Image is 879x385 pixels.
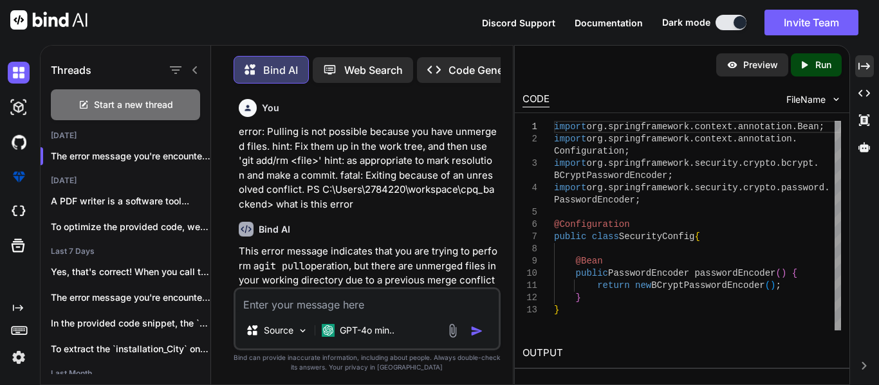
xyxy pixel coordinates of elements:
[8,346,30,368] img: settings
[554,158,586,168] span: import
[603,134,608,144] span: .
[608,134,689,144] span: springframework
[51,343,210,355] p: To extract the `installation_City` only if it...
[576,268,608,278] span: public
[8,201,30,222] img: cloudideIcon
[608,183,689,193] span: springframework
[694,231,699,242] span: {
[51,62,91,78] h1: Threads
[743,58,778,71] p: Preview
[738,183,743,193] span: .
[8,166,30,188] img: premium
[263,62,298,78] p: Bind AI
[554,195,635,205] span: PasswordEncoder
[651,280,764,291] span: BCryptPasswordEncoder
[776,183,781,193] span: .
[792,121,797,132] span: .
[482,17,555,28] span: Discord Support
[264,324,293,337] p: Source
[8,96,30,118] img: darkAi-studio
[815,58,831,71] p: Run
[239,244,498,317] p: This error message indicates that you are trying to perform a operation, but there are unmerged f...
[732,134,737,144] span: .
[738,158,743,168] span: .
[340,324,394,337] p: GPT-4o min..
[586,158,602,168] span: org
[792,134,797,144] span: .
[523,206,537,219] div: 5
[695,121,733,132] span: context
[554,146,624,156] span: Configuration
[234,353,501,372] p: Bind can provide inaccurate information, including about people. Always double-check its answers....
[523,133,537,145] div: 2
[662,16,710,29] span: Dark mode
[51,291,210,304] p: The error message you're encountering, which indicates...
[819,121,824,132] span: ;
[792,268,797,278] span: {
[41,368,210,379] h2: Last Month
[445,323,460,338] img: attachment
[523,267,537,280] div: 10
[635,195,640,205] span: ;
[603,158,608,168] span: .
[743,183,775,193] span: crypto
[586,183,602,193] span: org
[51,195,210,208] p: A PDF writer is a software tool...
[523,219,537,231] div: 6
[523,231,537,243] div: 7
[603,121,608,132] span: .
[523,157,537,170] div: 3
[515,338,849,368] h2: OUTPUT
[624,146,629,156] span: ;
[523,304,537,316] div: 13
[51,220,210,233] p: To optimize the provided code, we can...
[776,158,781,168] span: .
[689,183,694,193] span: .
[786,93,826,106] span: FileName
[608,268,775,278] span: PasswordEncoder passwordEncoder
[576,256,603,266] span: @Bean
[764,10,858,35] button: Invite Team
[592,231,619,242] span: class
[689,121,694,132] span: .
[554,170,667,181] span: BCryptPasswordEncoder
[344,62,403,78] p: Web Search
[667,170,672,181] span: ;
[597,280,629,291] span: return
[695,183,738,193] span: security
[575,17,643,28] span: Documentation
[776,268,781,278] span: (
[523,92,550,107] div: CODE
[619,231,695,242] span: SecurityConfig
[523,292,537,304] div: 12
[603,183,608,193] span: .
[239,125,498,211] p: error: Pulling is not possible because you have unmerged files. hint: Fix them up in the work tre...
[482,16,555,30] button: Discord Support
[94,98,173,111] span: Start a new thread
[259,260,305,273] code: git pull
[41,175,210,186] h2: [DATE]
[738,121,792,132] span: annotation
[689,134,694,144] span: .
[797,121,819,132] span: Bean
[695,134,733,144] span: context
[523,280,537,292] div: 11
[776,280,781,291] span: ;
[824,183,829,193] span: .
[523,243,537,255] div: 8
[726,59,738,71] img: preview
[51,150,210,163] p: The error message you're encountering in...
[781,268,786,278] span: )
[41,130,210,141] h2: [DATE]
[554,183,586,193] span: import
[259,223,290,236] h6: Bind AI
[470,325,483,337] img: icon
[732,121,737,132] span: .
[554,219,630,229] span: @Configuration
[689,158,694,168] span: .
[10,10,88,30] img: Bind AI
[770,280,775,291] span: )
[554,305,559,315] span: }
[51,265,210,278] p: Yes, that's correct! When you call the...
[554,121,586,132] span: import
